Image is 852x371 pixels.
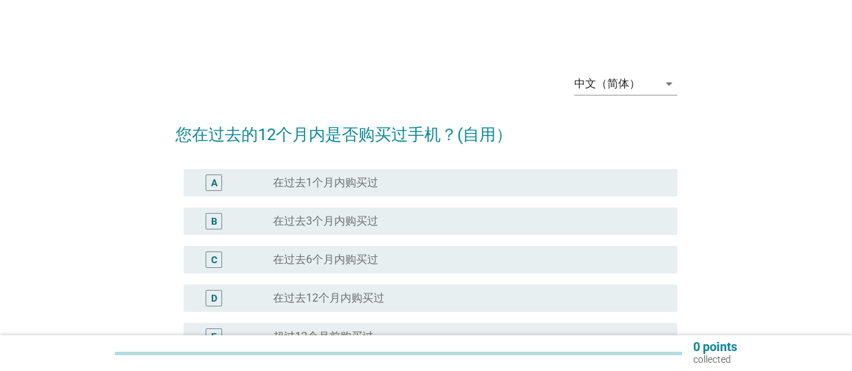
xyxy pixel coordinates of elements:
[211,253,217,267] div: C
[693,353,737,366] p: collected
[273,176,378,190] label: 在过去1个月内购买过
[661,76,677,92] i: arrow_drop_down
[273,291,384,305] label: 在过去12个月内购买过
[574,78,640,90] div: 中文（简体）
[693,341,737,353] p: 0 points
[273,214,378,228] label: 在过去3个月内购买过
[211,214,217,229] div: B
[211,176,217,190] div: A
[211,291,217,306] div: D
[273,330,373,344] label: 超过12个月前购买过
[211,330,217,344] div: E
[273,253,378,267] label: 在过去6个月内购买过
[175,109,677,147] h2: 您在过去的12个月内是否购买过手机？(自用）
